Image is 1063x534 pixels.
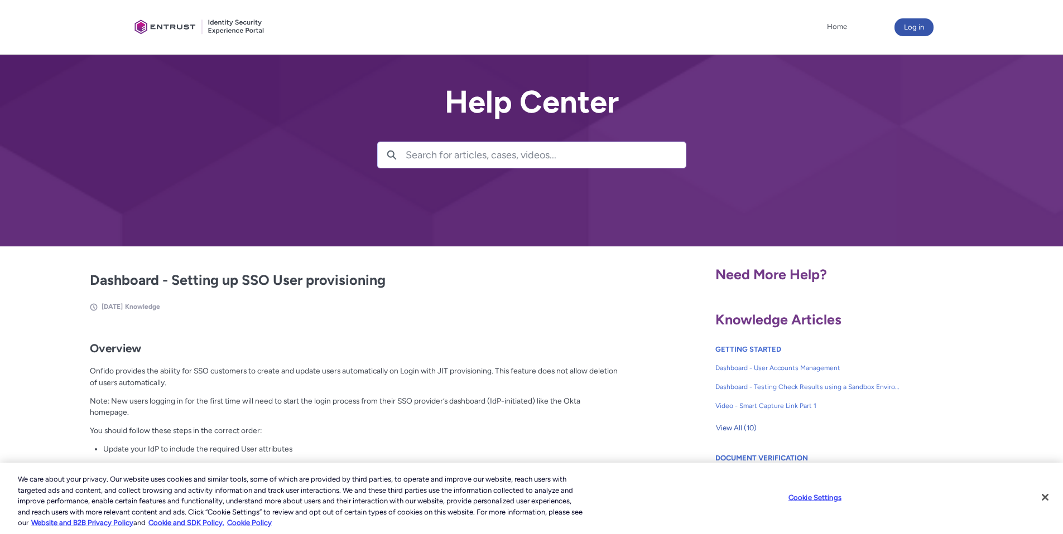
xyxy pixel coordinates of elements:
span: Dashboard - User Accounts Management [715,363,901,373]
button: View All (10) [715,419,757,437]
a: GETTING STARTED [715,345,781,353]
p: Note: New users logging in for the first time will need to start the login process from their SSO... [90,395,619,418]
a: Video - Smart Capture Link Part 1 [715,396,901,415]
span: [DATE] [102,303,123,310]
a: Dashboard - User Accounts Management [715,358,901,377]
p: Validate the SAMLResponse includes the newly added attributes [103,461,619,473]
span: Video - Smart Capture Link Part 1 [715,401,901,411]
a: More information about our cookie policy., opens in a new tab [31,518,133,527]
span: Need More Help? [715,266,827,283]
span: Dashboard - Testing Check Results using a Sandbox Environment [715,382,901,392]
button: Log in [894,18,934,36]
a: Home [824,18,850,35]
li: Knowledge [125,302,160,312]
span: Knowledge Articles [715,311,841,328]
p: Onfido provides the ability for SSO customers to create and update users automatically on Login w... [90,365,619,388]
p: You should follow these steps in the correct order: [90,425,619,436]
a: Cookie Policy [227,518,272,527]
a: Cookie and SDK Policy. [148,518,224,527]
h2: Dashboard - Setting up SSO User provisioning [90,270,619,291]
span: View All (10) [716,420,757,436]
input: Search for articles, cases, videos... [406,142,686,168]
button: Cookie Settings [780,487,850,509]
h2: Help Center [377,85,686,119]
div: We care about your privacy. Our website uses cookies and similar tools, some of which are provide... [18,474,585,528]
h2: Overview [90,342,619,356]
a: DOCUMENT VERIFICATION [715,454,808,462]
a: Dashboard - Testing Check Results using a Sandbox Environment [715,377,901,396]
p: Update your IdP to include the required User attributes [103,443,619,455]
button: Search [378,142,406,168]
button: Close [1033,485,1057,509]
